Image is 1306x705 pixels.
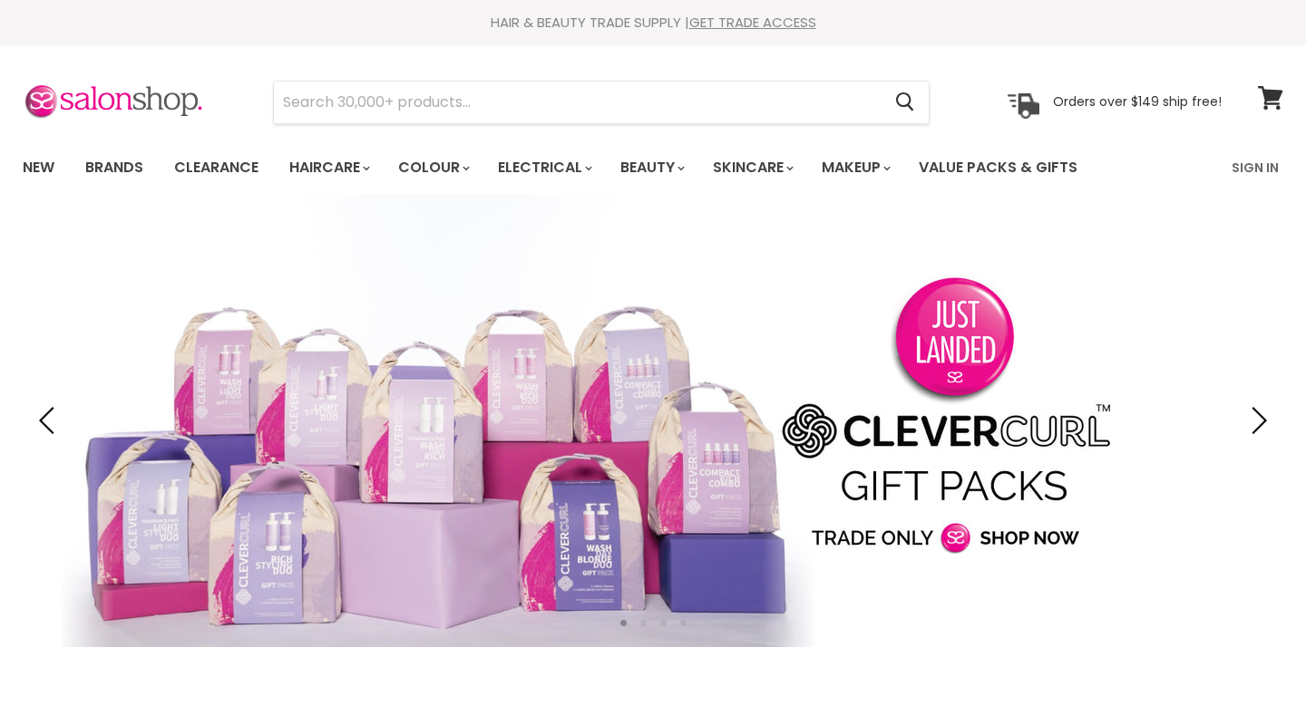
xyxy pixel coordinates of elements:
[1221,149,1290,187] a: Sign In
[660,620,667,626] li: Page dot 3
[161,149,272,187] a: Clearance
[273,81,930,124] form: Product
[274,82,881,123] input: Search
[689,13,816,32] a: GET TRADE ACCESS
[881,82,929,123] button: Search
[808,149,902,187] a: Makeup
[276,149,381,187] a: Haircare
[640,620,647,626] li: Page dot 2
[699,149,804,187] a: Skincare
[620,620,627,626] li: Page dot 1
[9,149,68,187] a: New
[484,149,603,187] a: Electrical
[9,141,1156,194] ul: Main menu
[385,149,481,187] a: Colour
[607,149,696,187] a: Beauty
[905,149,1091,187] a: Value Packs & Gifts
[72,149,157,187] a: Brands
[1238,402,1274,439] button: Next
[32,402,68,439] button: Previous
[680,620,687,626] li: Page dot 4
[1053,93,1222,110] p: Orders over $149 ship free!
